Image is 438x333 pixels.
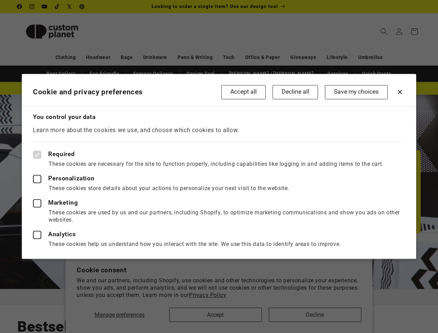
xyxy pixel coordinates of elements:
label: Marketing [33,199,405,207]
label: Analytics [33,231,405,239]
h3: You control your data [33,113,405,121]
button: Decline all [273,85,318,99]
h2: Cookie and privacy preferences [33,88,221,96]
button: Save my choices [325,85,388,99]
p: These cookies are used by us and our partners, including Shopify, to optimize marketing communica... [33,209,405,224]
p: Learn more about the cookies we use, and choose which cookies to allow. [33,126,405,135]
label: Personalization [33,175,405,183]
label: Required [33,151,405,159]
p: These cookies are necessary for the site to function properly, including capabilities like loggin... [33,161,405,168]
p: These cookies help us understand how you interact with the site. We use this data to identify are... [33,241,405,248]
button: Close dialog [396,88,404,96]
p: These cookies store details about your actions to personalize your next visit to the website. [33,185,405,193]
button: Accept all [221,85,266,99]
